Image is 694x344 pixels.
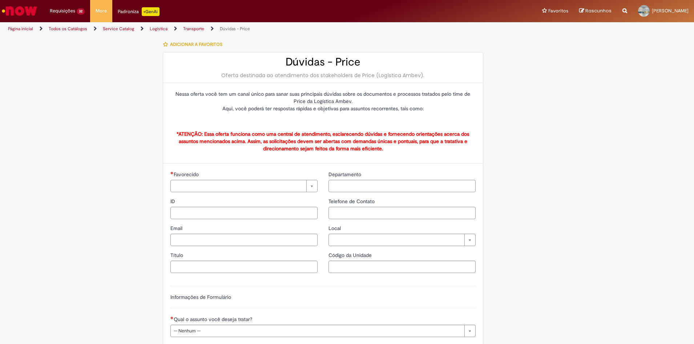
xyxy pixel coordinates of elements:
span: Necessários [170,316,174,319]
span: Requisições [50,7,75,15]
input: Código da Unidade [328,261,476,273]
span: More [96,7,107,15]
span: Favoritos [548,7,568,15]
a: Limpar campo Favorecido [170,180,318,192]
div: Padroniza [118,7,160,16]
strong: *ATENÇÃO: Essa oferta funciona como uma central de atendimento, esclarecendo dúvidas e fornecendo... [177,131,469,152]
input: Departamento [328,180,476,192]
span: Departamento [328,171,363,178]
span: Qual o assunto você deseja tratar? [174,316,254,323]
span: Telefone de Contato [328,198,376,205]
a: Logistica [150,26,168,32]
img: ServiceNow [1,4,38,18]
a: Todos os Catálogos [49,26,87,32]
h2: Dúvidas - Price [170,56,476,68]
span: Rascunhos [585,7,612,14]
input: ID [170,207,318,219]
span: Necessários - Favorecido [174,171,200,178]
a: Página inicial [8,26,33,32]
span: Local [328,225,342,232]
input: Título [170,261,318,273]
label: Informações de Formulário [170,294,231,300]
span: Código da Unidade [328,252,373,258]
a: Limpar campo Local [328,234,476,246]
span: Adicionar a Favoritos [170,41,222,47]
input: Telefone de Contato [328,207,476,219]
p: Nessa oferta você tem um canal único para sanar suas principais dúvidas sobre os documentos e pro... [170,90,476,127]
span: Título [170,252,185,258]
button: Adicionar a Favoritos [163,37,226,52]
span: Necessários [170,171,174,174]
span: [PERSON_NAME] [652,8,689,14]
span: Email [170,225,184,232]
span: ID [170,198,177,205]
span: -- Nenhum -- [174,325,461,337]
a: Service Catalog [103,26,134,32]
div: Oferta destinada ao atendimento dos stakeholders de Price (Logística Ambev). [170,72,476,79]
a: Dúvidas - Price [220,26,250,32]
ul: Trilhas de página [5,22,457,36]
span: 32 [77,8,85,15]
input: Email [170,234,318,246]
p: +GenAi [142,7,160,16]
a: Transporte [183,26,204,32]
a: Rascunhos [579,8,612,15]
